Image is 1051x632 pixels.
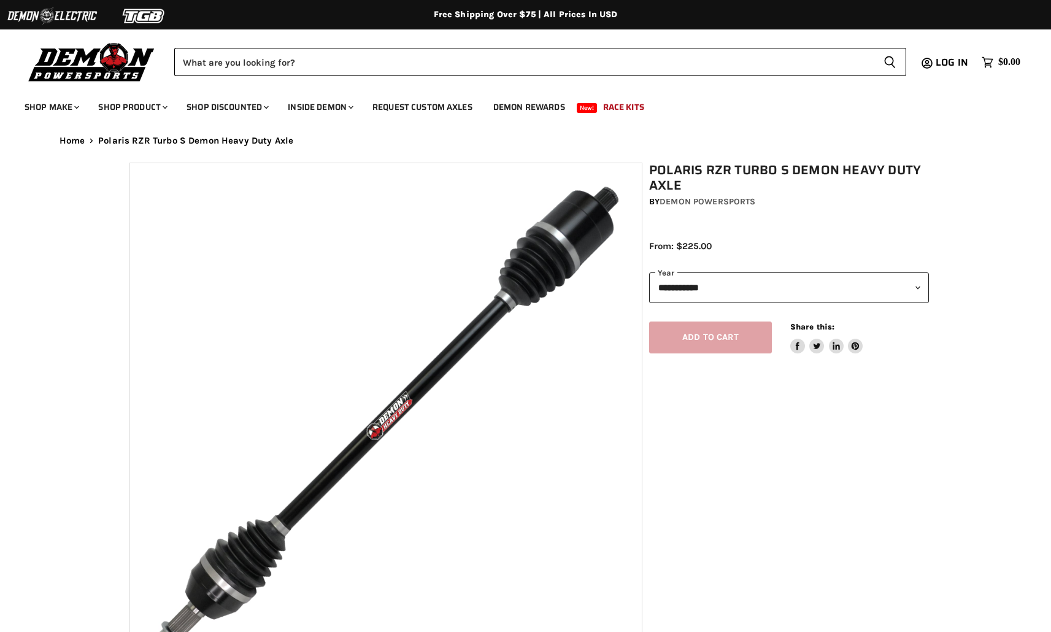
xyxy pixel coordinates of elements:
[660,196,755,207] a: Demon Powersports
[15,90,1017,120] ul: Main menu
[649,195,929,209] div: by
[998,56,1020,68] span: $0.00
[98,136,293,146] span: Polaris RZR Turbo S Demon Heavy Duty Axle
[35,9,1017,20] div: Free Shipping Over $75 | All Prices In USD
[35,136,1017,146] nav: Breadcrumbs
[874,48,906,76] button: Search
[60,136,85,146] a: Home
[279,94,361,120] a: Inside Demon
[15,94,87,120] a: Shop Make
[363,94,482,120] a: Request Custom Axles
[6,4,98,28] img: Demon Electric Logo 2
[174,48,906,76] form: Product
[976,53,1026,71] a: $0.00
[930,57,976,68] a: Log in
[174,48,874,76] input: Search
[936,55,968,70] span: Log in
[484,94,574,120] a: Demon Rewards
[98,4,190,28] img: TGB Logo 2
[649,241,712,252] span: From: $225.00
[790,322,863,354] aside: Share this:
[25,40,159,83] img: Demon Powersports
[649,272,929,303] select: year
[89,94,175,120] a: Shop Product
[177,94,276,120] a: Shop Discounted
[649,163,929,193] h1: Polaris RZR Turbo S Demon Heavy Duty Axle
[594,94,653,120] a: Race Kits
[790,322,834,331] span: Share this:
[577,103,598,113] span: New!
